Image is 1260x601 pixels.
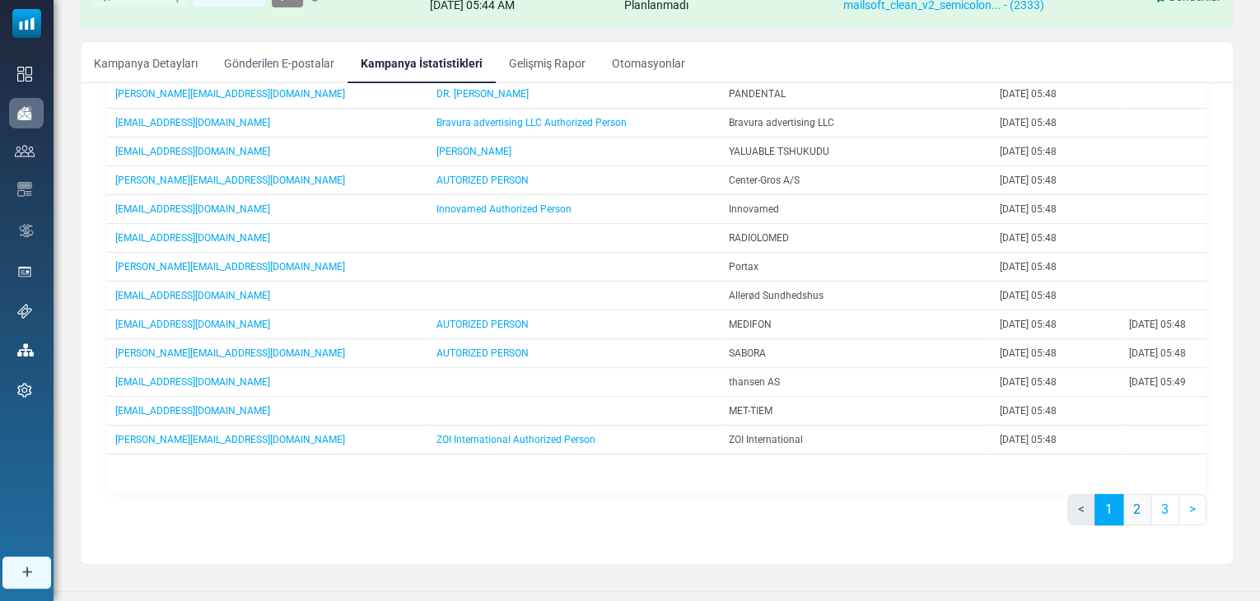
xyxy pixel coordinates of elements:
[721,253,992,282] td: Portax
[992,368,1121,397] td: [DATE] 05:48
[115,290,270,301] a: [EMAIL_ADDRESS][DOMAIN_NAME]
[17,383,32,398] img: settings-icon.svg
[599,42,698,83] a: Otomasyonlar
[115,203,270,215] a: [EMAIL_ADDRESS][DOMAIN_NAME]
[1094,494,1123,525] a: 1
[496,42,599,83] a: Gelişmiş Rapor
[115,146,270,157] a: [EMAIL_ADDRESS][DOMAIN_NAME]
[721,368,992,397] td: thansen AS
[115,376,270,388] a: [EMAIL_ADDRESS][DOMAIN_NAME]
[992,137,1121,166] td: [DATE] 05:48
[721,282,992,310] td: ​Allerød Sundhedshus
[1121,310,1225,339] td: [DATE] 05:48
[1122,494,1151,525] a: 2
[1178,494,1206,525] a: Next
[436,175,529,186] a: AUTORIZED PERSON
[115,261,345,273] a: [PERSON_NAME][EMAIL_ADDRESS][DOMAIN_NAME]
[721,137,992,166] td: YALUABLE TSHUKUDU
[17,182,32,197] img: email-templates-icon.svg
[992,397,1121,426] td: [DATE] 05:48
[721,224,992,253] td: RADIOLOMED
[115,405,270,417] a: [EMAIL_ADDRESS][DOMAIN_NAME]
[115,232,270,244] a: [EMAIL_ADDRESS][DOMAIN_NAME]
[436,434,595,445] a: ZOI International Authorized Person
[17,221,35,240] img: workflow.svg
[115,88,345,100] a: [PERSON_NAME][EMAIL_ADDRESS][DOMAIN_NAME]
[348,42,496,83] a: Kampanya İstatistikleri
[436,203,572,215] a: Innovamed Authorized Person
[436,117,627,128] a: Bravura advertising LLC Authorized Person
[992,253,1121,282] td: [DATE] 05:48
[436,347,529,359] a: AUTORIZED PERSON
[17,106,32,120] img: campaigns-icon-active.png
[721,166,992,195] td: Center-Gros A/S
[992,339,1121,368] td: [DATE] 05:48
[115,434,345,445] a: [PERSON_NAME][EMAIL_ADDRESS][DOMAIN_NAME]
[115,319,270,330] a: [EMAIL_ADDRESS][DOMAIN_NAME]
[992,426,1121,454] td: [DATE] 05:48
[992,282,1121,310] td: [DATE] 05:48
[17,264,32,279] img: landing_pages.svg
[12,9,41,38] img: mailsoftly_icon_blue_white.svg
[992,195,1121,224] td: [DATE] 05:48
[1067,494,1206,538] nav: Pages
[1150,494,1179,525] a: 3
[81,42,211,83] a: Kampanya Detayları
[721,109,992,137] td: Bravura advertising LLC
[1121,339,1225,368] td: [DATE] 05:48
[15,145,35,156] img: contacts-icon.svg
[17,67,32,82] img: dashboard-icon.svg
[721,339,992,368] td: SABORA
[992,109,1121,137] td: [DATE] 05:48
[115,347,345,359] a: [PERSON_NAME][EMAIL_ADDRESS][DOMAIN_NAME]
[721,195,992,224] td: Innovamed
[115,175,345,186] a: [PERSON_NAME][EMAIL_ADDRESS][DOMAIN_NAME]
[436,319,529,330] a: AUTORIZED PERSON
[436,88,529,100] a: DR. [PERSON_NAME]
[992,166,1121,195] td: [DATE] 05:48
[992,80,1121,109] td: [DATE] 05:48
[721,310,992,339] td: MEDIFON
[721,397,992,426] td: MET-TIEM
[992,310,1121,339] td: [DATE] 05:48
[17,304,32,319] img: support-icon.svg
[436,146,511,157] a: [PERSON_NAME]
[211,42,348,83] a: Gönderilen E-postalar
[721,426,992,454] td: ZOI International
[115,117,270,128] a: [EMAIL_ADDRESS][DOMAIN_NAME]
[721,80,992,109] td: PANDENTAL
[1121,368,1225,397] td: [DATE] 05:49
[992,224,1121,253] td: [DATE] 05:48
